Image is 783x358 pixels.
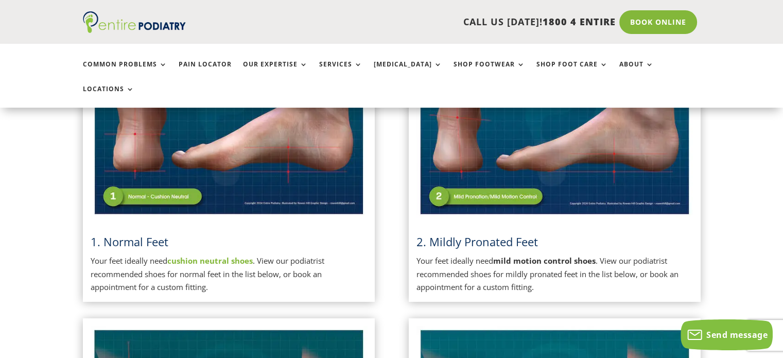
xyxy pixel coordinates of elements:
a: Locations [83,86,134,108]
img: logo (1) [83,11,186,33]
a: Pain Locator [179,61,232,83]
a: About [619,61,654,83]
strong: mild motion control shoes [493,255,596,266]
a: [MEDICAL_DATA] [374,61,442,83]
a: Services [319,61,362,83]
a: Book Online [619,10,697,34]
img: Normal Feet - View Podiatrist Recommended Cushion Neutral Shoes [91,23,367,218]
a: cushion neutral shoes [167,255,253,266]
p: Your feet ideally need . View our podiatrist recommended shoes for mildly pronated feet in the li... [416,254,693,294]
span: 2. Mildly Pronated Feet [416,234,538,249]
a: Shop Foot Care [536,61,608,83]
p: Your feet ideally need . View our podiatrist recommended shoes for normal feet in the list below,... [91,254,367,294]
span: Send message [706,329,768,340]
a: Entire Podiatry [83,25,186,35]
span: 1800 4 ENTIRE [543,15,616,28]
img: Mildly Pronated Feet - View Podiatrist Recommended Mild Motion Control Shoes [416,23,693,218]
a: Our Expertise [243,61,308,83]
p: CALL US [DATE]! [225,15,616,29]
a: Common Problems [83,61,167,83]
a: Shop Footwear [454,61,525,83]
button: Send message [681,319,773,350]
a: 1. Normal Feet [91,234,168,249]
